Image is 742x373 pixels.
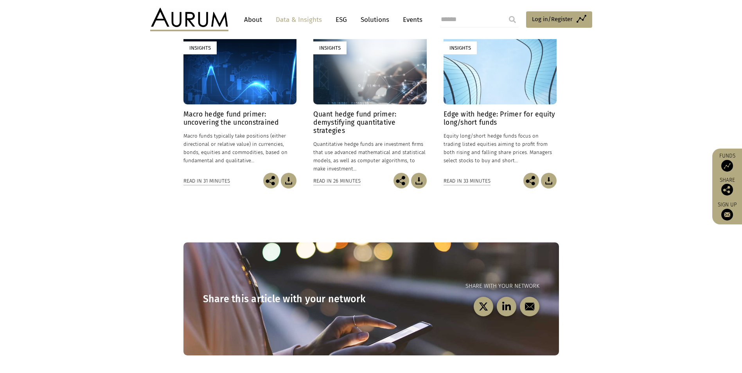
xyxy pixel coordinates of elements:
[183,34,296,173] a: Insights Macro hedge fund primer: uncovering the unconstrained Macro funds typically take positio...
[716,201,738,221] a: Sign up
[444,41,477,54] div: Insights
[501,302,511,312] img: linkedin-black.svg
[541,173,557,188] img: Download Article
[721,184,733,195] img: Share this post
[444,177,490,185] div: Read in 33 minutes
[150,8,228,31] img: Aurum
[183,110,296,127] h4: Macro hedge fund primer: uncovering the unconstrained
[313,177,361,185] div: Read in 26 minutes
[721,209,733,221] img: Sign up to our newsletter
[716,152,738,172] a: Funds
[444,34,557,173] a: Insights Edge with hedge: Primer for equity long/short funds Equity long/short hedge funds focus ...
[444,132,557,165] p: Equity long/short hedge funds focus on trading listed equities aiming to profit from both rising ...
[183,41,217,54] div: Insights
[203,293,371,305] h3: Share this article with your network
[313,34,426,173] a: Insights Quant hedge fund primer: demystifying quantitative strategies Quantitative hedge funds a...
[411,173,427,188] img: Download Article
[281,173,296,188] img: Download Article
[240,13,266,27] a: About
[716,178,738,195] div: Share
[523,173,539,188] img: Share this post
[526,11,592,28] a: Log in/Register
[183,132,296,165] p: Macro funds typically take positions (either directional or relative value) in currencies, bonds,...
[371,282,539,291] p: Share with your network
[272,13,326,27] a: Data & Insights
[332,13,351,27] a: ESG
[313,140,426,173] p: Quantitative hedge funds are investment firms that use advanced mathematical and statistical mode...
[357,13,393,27] a: Solutions
[505,12,520,27] input: Submit
[399,13,422,27] a: Events
[393,173,409,188] img: Share this post
[263,173,279,188] img: Share this post
[478,302,488,312] img: twitter-black.svg
[721,160,733,172] img: Access Funds
[313,110,426,135] h4: Quant hedge fund primer: demystifying quantitative strategies
[183,177,230,185] div: Read in 31 minutes
[444,110,557,127] h4: Edge with hedge: Primer for equity long/short funds
[532,14,573,24] span: Log in/Register
[525,302,534,312] img: email-black.svg
[313,41,347,54] div: Insights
